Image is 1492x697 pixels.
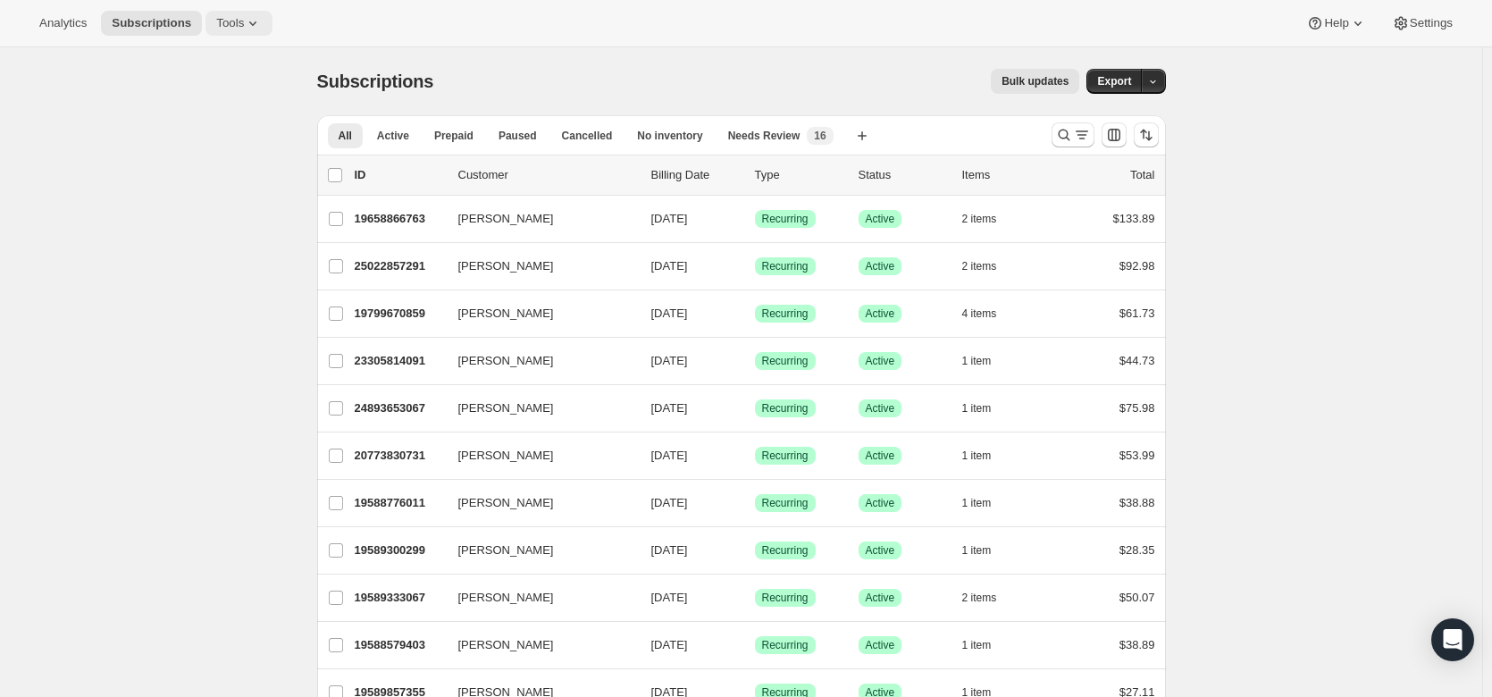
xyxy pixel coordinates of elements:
span: [PERSON_NAME] [458,494,554,512]
span: Active [866,638,895,652]
button: 2 items [962,254,1017,279]
div: 24893653067[PERSON_NAME][DATE]SuccessRecurringSuccessActive1 item$75.98 [355,396,1155,421]
span: [DATE] [651,543,688,557]
button: Bulk updates [991,69,1079,94]
span: [DATE] [651,354,688,367]
span: 16 [814,129,826,143]
div: 19589300299[PERSON_NAME][DATE]SuccessRecurringSuccessActive1 item$28.35 [355,538,1155,563]
span: 1 item [962,543,992,558]
span: Recurring [762,496,809,510]
div: Open Intercom Messenger [1431,618,1474,661]
span: $50.07 [1119,591,1155,604]
span: [PERSON_NAME] [458,399,554,417]
button: 1 item [962,491,1011,516]
div: 19588776011[PERSON_NAME][DATE]SuccessRecurringSuccessActive1 item$38.88 [355,491,1155,516]
span: 1 item [962,496,992,510]
div: Type [755,166,844,184]
span: [PERSON_NAME] [458,636,554,654]
span: [DATE] [651,259,688,273]
button: 1 item [962,396,1011,421]
button: Search and filter results [1052,122,1094,147]
span: Active [377,129,409,143]
button: 4 items [962,301,1017,326]
button: Export [1086,69,1142,94]
p: 25022857291 [355,257,444,275]
p: 23305814091 [355,352,444,370]
span: Settings [1410,16,1453,30]
button: [PERSON_NAME] [448,299,626,328]
div: 19658866763[PERSON_NAME][DATE]SuccessRecurringSuccessActive2 items$133.89 [355,206,1155,231]
button: Create new view [848,123,876,148]
span: $53.99 [1119,449,1155,462]
span: All [339,129,352,143]
span: $133.89 [1113,212,1155,225]
div: Items [962,166,1052,184]
span: [DATE] [651,449,688,462]
span: [DATE] [651,591,688,604]
span: Recurring [762,401,809,416]
button: Help [1295,11,1377,36]
span: 2 items [962,591,997,605]
span: Prepaid [434,129,474,143]
div: 20773830731[PERSON_NAME][DATE]SuccessRecurringSuccessActive1 item$53.99 [355,443,1155,468]
span: Active [866,354,895,368]
span: Recurring [762,307,809,321]
button: [PERSON_NAME] [448,584,626,612]
div: 23305814091[PERSON_NAME][DATE]SuccessRecurringSuccessActive1 item$44.73 [355,348,1155,374]
button: Sort the results [1134,122,1159,147]
button: [PERSON_NAME] [448,252,626,281]
button: 1 item [962,443,1011,468]
span: Bulk updates [1002,74,1069,88]
span: Active [866,543,895,558]
p: 20773830731 [355,447,444,465]
span: [DATE] [651,212,688,225]
span: $92.98 [1119,259,1155,273]
span: Tools [216,16,244,30]
span: Recurring [762,212,809,226]
span: Recurring [762,449,809,463]
button: Customize table column order and visibility [1102,122,1127,147]
span: [PERSON_NAME] [458,589,554,607]
span: 4 items [962,307,997,321]
span: Recurring [762,259,809,273]
p: 19799670859 [355,305,444,323]
span: Active [866,449,895,463]
div: 19589333067[PERSON_NAME][DATE]SuccessRecurringSuccessActive2 items$50.07 [355,585,1155,610]
button: [PERSON_NAME] [448,205,626,233]
div: IDCustomerBilling DateTypeStatusItemsTotal [355,166,1155,184]
button: Analytics [29,11,97,36]
button: 1 item [962,538,1011,563]
span: Cancelled [562,129,613,143]
button: Tools [205,11,272,36]
span: [PERSON_NAME] [458,210,554,228]
span: Recurring [762,638,809,652]
span: [DATE] [651,401,688,415]
span: Needs Review [728,129,800,143]
p: 19588776011 [355,494,444,512]
span: 2 items [962,259,997,273]
span: Active [866,591,895,605]
span: Export [1097,74,1131,88]
button: [PERSON_NAME] [448,394,626,423]
span: $61.73 [1119,307,1155,320]
span: Paused [499,129,537,143]
button: Subscriptions [101,11,202,36]
p: Total [1130,166,1154,184]
span: $44.73 [1119,354,1155,367]
span: Subscriptions [317,71,434,91]
p: Status [859,166,948,184]
div: 19799670859[PERSON_NAME][DATE]SuccessRecurringSuccessActive4 items$61.73 [355,301,1155,326]
p: Billing Date [651,166,741,184]
p: 19589300299 [355,542,444,559]
span: Help [1324,16,1348,30]
button: 2 items [962,206,1017,231]
p: ID [355,166,444,184]
p: 19589333067 [355,589,444,607]
div: 19588579403[PERSON_NAME][DATE]SuccessRecurringSuccessActive1 item$38.89 [355,633,1155,658]
span: Analytics [39,16,87,30]
span: [DATE] [651,307,688,320]
span: Subscriptions [112,16,191,30]
span: [PERSON_NAME] [458,542,554,559]
span: 1 item [962,638,992,652]
span: $75.98 [1119,401,1155,415]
